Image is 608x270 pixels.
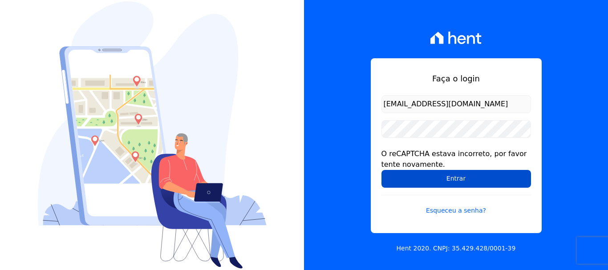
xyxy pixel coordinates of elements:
a: Esqueceu a senha? [381,195,531,215]
input: Entrar [381,170,531,188]
p: Hent 2020. CNPJ: 35.429.428/0001-39 [397,244,516,253]
input: Email [381,95,531,113]
div: O reCAPTCHA estava incorreto, por favor tente novamente. [381,149,531,170]
h1: Faça o login [381,73,531,85]
img: Login [38,1,267,269]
